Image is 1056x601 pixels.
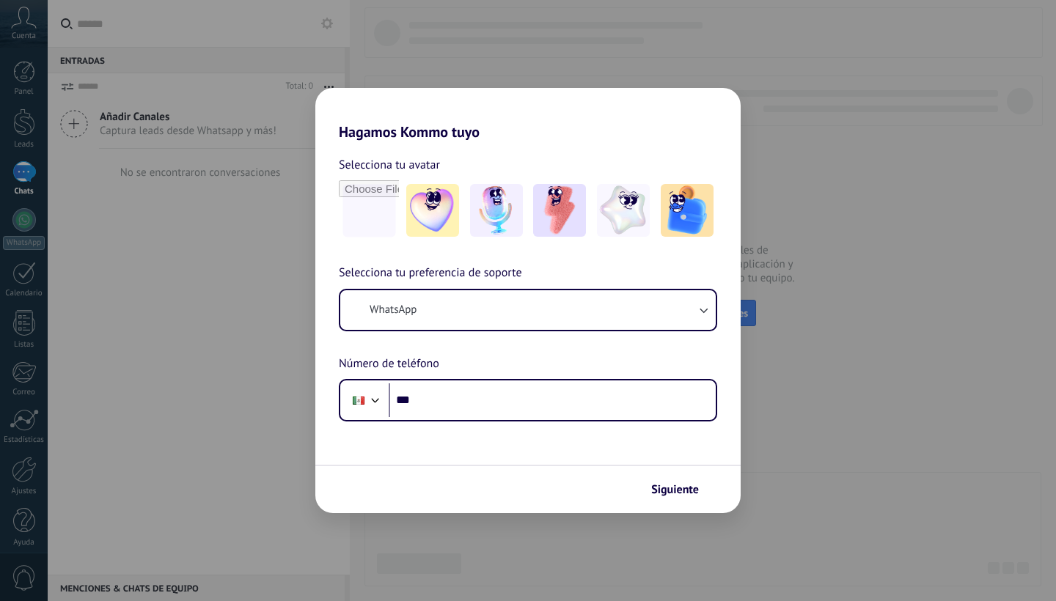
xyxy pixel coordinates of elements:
[470,184,523,237] img: -2.jpeg
[661,184,714,237] img: -5.jpeg
[339,355,439,374] span: Número de teléfono
[651,484,699,495] span: Siguiente
[315,88,741,141] h2: Hagamos Kommo tuyo
[370,303,417,317] span: WhatsApp
[339,155,440,174] span: Selecciona tu avatar
[533,184,586,237] img: -3.jpeg
[406,184,459,237] img: -1.jpeg
[645,477,719,502] button: Siguiente
[339,264,522,283] span: Selecciona tu preferencia de soporte
[340,290,716,330] button: WhatsApp
[345,385,373,416] div: Mexico: + 52
[597,184,650,237] img: -4.jpeg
